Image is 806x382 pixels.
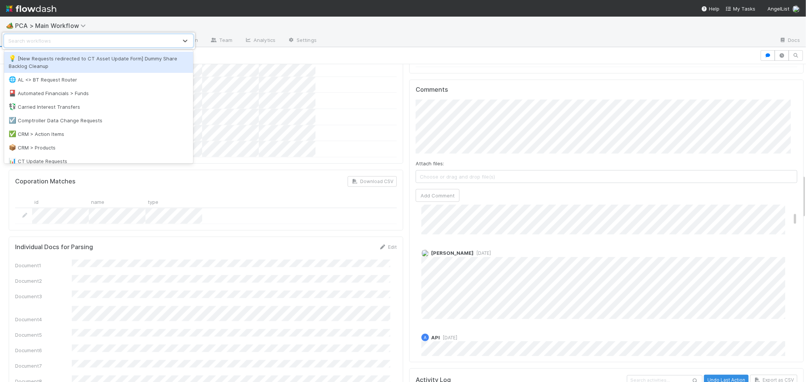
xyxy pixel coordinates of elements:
[9,90,16,96] span: 🎴
[9,76,16,83] span: 🌐
[9,76,189,83] div: AL <> BT Request Router
[9,158,16,164] span: 📊
[9,131,16,137] span: ✅
[8,37,51,45] div: Search workflows
[9,157,189,165] div: CT Update Requests
[9,117,16,123] span: ☑️
[9,89,189,97] div: Automated Financials > Funds
[9,55,16,62] span: 💡
[9,103,16,110] span: 💱
[9,117,189,124] div: Comptroller Data Change Requests
[9,144,189,151] div: CRM > Products
[9,130,189,138] div: CRM > Action Items
[9,55,189,70] div: [New Requests redirected to CT Asset Update Form] Dummy Share Backlog Cleanup
[9,144,16,151] span: 📦
[9,103,189,111] div: Carried Interest Transfers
